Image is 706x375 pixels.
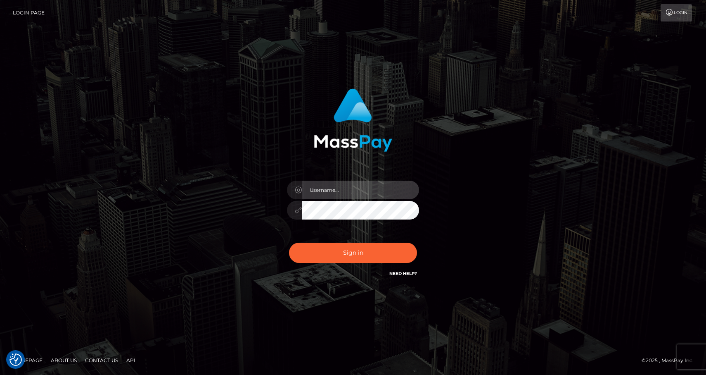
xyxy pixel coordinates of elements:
a: Contact Us [82,354,121,367]
div: © 2025 , MassPay Inc. [642,356,700,365]
button: Consent Preferences [9,354,22,366]
img: Revisit consent button [9,354,22,366]
img: MassPay Login [314,88,392,152]
a: Need Help? [389,271,417,276]
a: Login Page [13,4,45,21]
a: Login [661,4,692,21]
button: Sign in [289,243,417,263]
a: Homepage [9,354,46,367]
a: API [123,354,139,367]
input: Username... [302,181,419,199]
a: About Us [47,354,80,367]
